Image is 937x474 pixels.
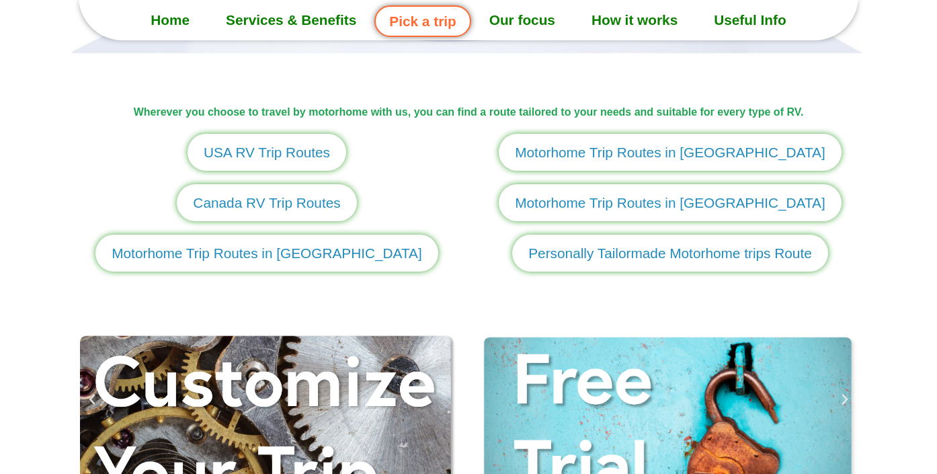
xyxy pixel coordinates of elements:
span: Motorhome Trip Routes in [GEOGRAPHIC_DATA] [515,142,825,163]
span: Personally Tailormade Motorhome trips Route [528,243,812,264]
a: Our focus [471,3,573,37]
a: Useful Info [696,3,804,37]
a: Pick a trip [374,5,471,37]
nav: Menu [79,3,858,37]
a: Motorhome Trip Routes in [GEOGRAPHIC_DATA] [95,235,438,272]
a: Personally Tailormade Motorhome trips Route [512,235,828,272]
a: How it works [573,3,696,37]
span: Motorhome Trip Routes in [GEOGRAPHIC_DATA] [112,243,422,264]
h2: Wherever you choose to travel by motorhome with us, you can find a route tailored to your needs a... [72,104,865,120]
a: Home [132,3,208,37]
a: Canada RV Trip Routes [177,184,356,221]
a: Motorhome Trip Routes in [GEOGRAPHIC_DATA] [499,134,842,171]
a: Motorhome Trip Routes in [GEOGRAPHIC_DATA] [499,184,842,221]
a: Services & Benefits [208,3,374,37]
a: USA RV Trip Routes [188,134,346,171]
span: Canada RV Trip Routes [193,192,340,213]
span: Motorhome Trip Routes in [GEOGRAPHIC_DATA] [515,192,825,213]
span: USA RV Trip Routes [204,142,330,163]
